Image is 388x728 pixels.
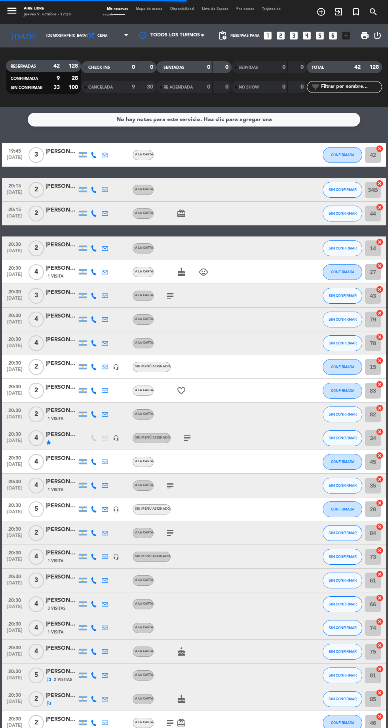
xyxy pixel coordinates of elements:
span: 20:30 [5,500,25,509]
i: looks_two [276,30,286,41]
span: 20:30 [5,239,25,248]
span: 2 [29,182,44,198]
span: SIN CONFIRMAR [329,341,357,345]
i: search [369,7,378,17]
span: Sin menú asignado [135,555,170,558]
span: NO SHOW [239,85,259,89]
span: 19:45 [5,146,25,155]
span: 4 [29,430,44,446]
div: No hay notas para este servicio. Haz clic para agregar una [116,115,272,124]
span: CANCELADA [88,85,113,89]
button: SIN CONFIRMAR [323,182,362,198]
button: SIN CONFIRMAR [323,430,362,446]
span: [DATE] [5,343,25,352]
span: A LA CARTA [135,650,153,653]
i: cancel [376,713,384,720]
span: 20:30 [5,477,25,486]
i: cancel [376,499,384,507]
button: SIN CONFIRMAR [323,206,362,221]
span: SIN CONFIRMAR [329,626,357,630]
span: 20:30 [5,334,25,343]
div: [PERSON_NAME] [46,240,77,250]
span: 2 [29,525,44,541]
span: RESERVADAS [11,64,36,68]
div: [PERSON_NAME] [46,573,77,582]
i: subject [183,433,192,443]
span: [DATE] [5,581,25,590]
span: SIN CONFIRMAR [329,697,357,701]
input: Filtrar por nombre... [320,83,382,91]
span: 4 [29,478,44,494]
div: [PERSON_NAME] [46,477,77,486]
span: SIN CONFIRMAR [329,554,357,559]
span: TOTAL [312,66,324,70]
strong: 9 [132,84,135,90]
strong: 0 [301,84,305,90]
i: cancel [376,594,384,602]
button: SIN CONFIRMAR [323,644,362,660]
i: cancel [376,641,384,649]
span: Reservas para [230,34,260,38]
i: add_box [341,30,351,41]
span: 2 [29,240,44,256]
span: Sin menú asignado [135,436,170,439]
span: 4 [29,312,44,327]
button: SIN CONFIRMAR [323,620,362,636]
div: [PERSON_NAME] [46,335,77,344]
span: [DATE] [5,438,25,447]
div: [PERSON_NAME] [46,288,77,297]
i: outlined_flag [46,677,52,683]
i: favorite_border [177,386,186,395]
span: A LA CARTA [135,212,153,215]
div: [PERSON_NAME] [46,182,77,191]
div: [PERSON_NAME] [46,548,77,558]
i: cancel [376,309,384,317]
div: [PERSON_NAME] [46,264,77,273]
strong: 33 [53,85,60,90]
span: 2 [29,407,44,422]
span: A LA CARTA [135,389,153,392]
span: 2 Visitas [54,677,72,683]
span: [DATE] [5,272,25,281]
i: star [46,439,52,446]
i: card_giftcard [177,718,186,728]
i: cancel [376,380,384,388]
i: cancel [376,238,384,246]
span: Mapa de mesas [132,7,166,11]
strong: 0 [207,64,210,70]
span: A LA CARTA [135,602,153,605]
span: 20:30 [5,429,25,438]
button: SIN CONFIRMAR [323,407,362,422]
div: [PERSON_NAME] [46,312,77,321]
strong: 0 [225,64,230,70]
span: [DATE] [5,533,25,542]
span: A LA CARTA [135,153,153,156]
strong: 128 [369,64,380,70]
div: [PERSON_NAME] [46,715,77,724]
button: SIN CONFIRMAR [323,335,362,351]
span: CONFIRMADA [331,720,354,725]
i: subject [165,481,175,490]
strong: 0 [225,84,230,90]
strong: 30 [147,84,155,90]
i: headset_mic [113,435,119,441]
i: card_giftcard [177,209,186,218]
i: child_care [199,267,208,277]
div: [PERSON_NAME] [46,206,77,215]
div: jueves 9. octubre - 17:28 [24,12,71,18]
span: SIN CONFIRMAR [329,317,357,321]
i: subject [165,291,175,301]
strong: 0 [282,64,285,70]
span: CONFIRMADA [331,270,354,274]
button: CONFIRMADA [323,264,362,280]
span: Pre-acceso [232,7,258,11]
span: 1 Visita [48,273,63,280]
span: Sin menú asignado [135,365,170,368]
div: [PERSON_NAME] Ant [46,667,77,676]
span: CONFIRMADA [11,77,38,81]
i: cancel [376,546,384,554]
i: subject [165,528,175,538]
span: [DATE] [5,414,25,424]
span: A LA CARTA [135,412,153,416]
span: [DATE] [5,486,25,495]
